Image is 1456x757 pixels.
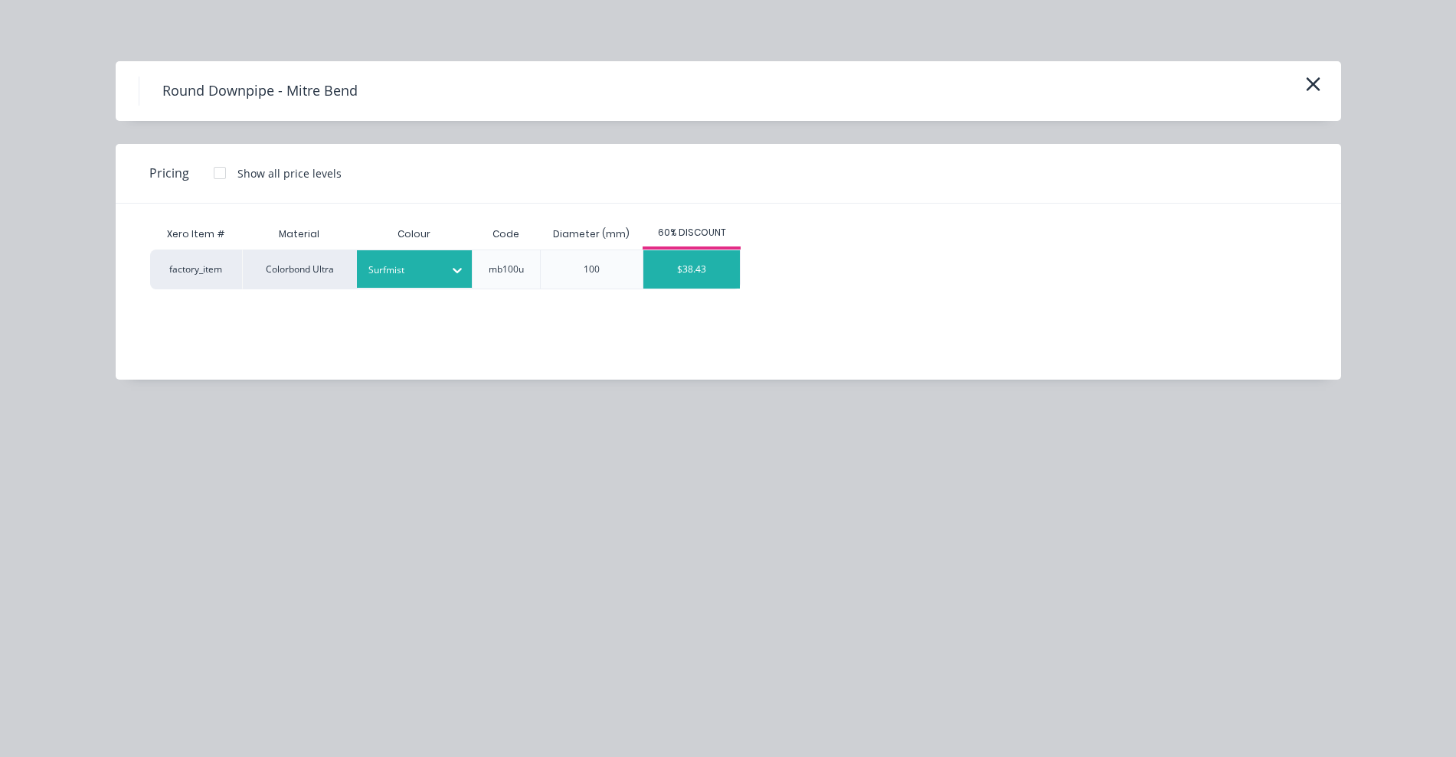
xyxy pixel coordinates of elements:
div: 100 [584,263,600,276]
div: 60% DISCOUNT [643,226,741,240]
div: Diameter (mm) [541,215,642,253]
div: Show all price levels [237,165,342,181]
h4: Round Downpipe - Mitre Bend [139,77,381,106]
div: Xero Item # [150,219,242,250]
div: mb100u [489,263,524,276]
div: Code [480,215,532,253]
span: Pricing [149,164,189,182]
div: $38.43 [643,250,740,289]
div: Colorbond Ultra [242,250,357,289]
div: Material [242,219,357,250]
div: factory_item [150,250,242,289]
div: Colour [357,219,472,250]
